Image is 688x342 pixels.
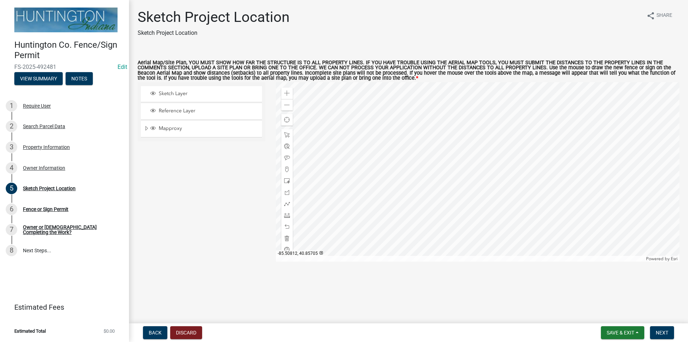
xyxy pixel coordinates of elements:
div: Sketch Layer [149,90,259,98]
wm-modal-confirm: Notes [66,76,93,82]
div: 3 [6,141,17,153]
div: Search Parcel Data [23,124,65,129]
span: Reference Layer [157,108,259,114]
div: Powered by [644,256,679,262]
p: Sketch Project Location [138,29,290,37]
div: 4 [6,162,17,174]
div: Zoom out [281,99,293,111]
span: Sketch Layer [157,90,259,97]
span: Expand [144,125,149,133]
div: Owner or [DEMOGRAPHIC_DATA] Completing the Work? [23,225,118,235]
div: Reference Layer [149,108,259,115]
button: Notes [66,72,93,85]
wm-modal-confirm: Edit Application Number [118,64,127,70]
h4: Huntington Co. Fence/Sign Permit [14,40,123,61]
button: Next [650,326,674,339]
label: Aerial Map/Site Plan, YOU MUST SHOW HOW FAR THE STRUCTURE IS TO ALL PROPERTY LINES. IF YOU HAVE T... [138,60,679,81]
a: Estimated Fees [6,300,118,314]
span: Save & Exit [607,330,634,336]
div: 8 [6,245,17,256]
h1: Sketch Project Location [138,9,290,26]
div: Mapproxy [149,125,259,132]
li: Mapproxy [141,121,262,137]
img: Huntington County, Indiana [14,8,118,32]
div: Owner Information [23,165,65,170]
span: Mapproxy [157,125,259,132]
span: $0.00 [104,329,115,333]
ul: Layer List [140,84,263,139]
span: FS-2025-492481 [14,64,115,70]
i: share [646,11,655,20]
span: Next [656,330,668,336]
div: Fence or Sign Permit [23,207,68,212]
div: 6 [6,203,17,215]
div: Zoom in [281,88,293,99]
span: Estimated Total [14,329,46,333]
div: Find my location [281,114,293,126]
button: View Summary [14,72,63,85]
li: Reference Layer [141,103,262,120]
div: Sketch Project Location [23,186,76,191]
button: Save & Exit [601,326,644,339]
span: Share [656,11,672,20]
div: Property Information [23,145,70,150]
a: Edit [118,64,127,70]
button: Back [143,326,167,339]
div: 1 [6,100,17,112]
button: shareShare [641,9,678,23]
li: Sketch Layer [141,86,262,102]
a: Esri [671,256,678,261]
button: Discard [170,326,202,339]
div: 5 [6,183,17,194]
div: Require User [23,103,51,108]
wm-modal-confirm: Summary [14,76,63,82]
div: 7 [6,224,17,235]
span: Back [149,330,162,336]
div: 2 [6,121,17,132]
